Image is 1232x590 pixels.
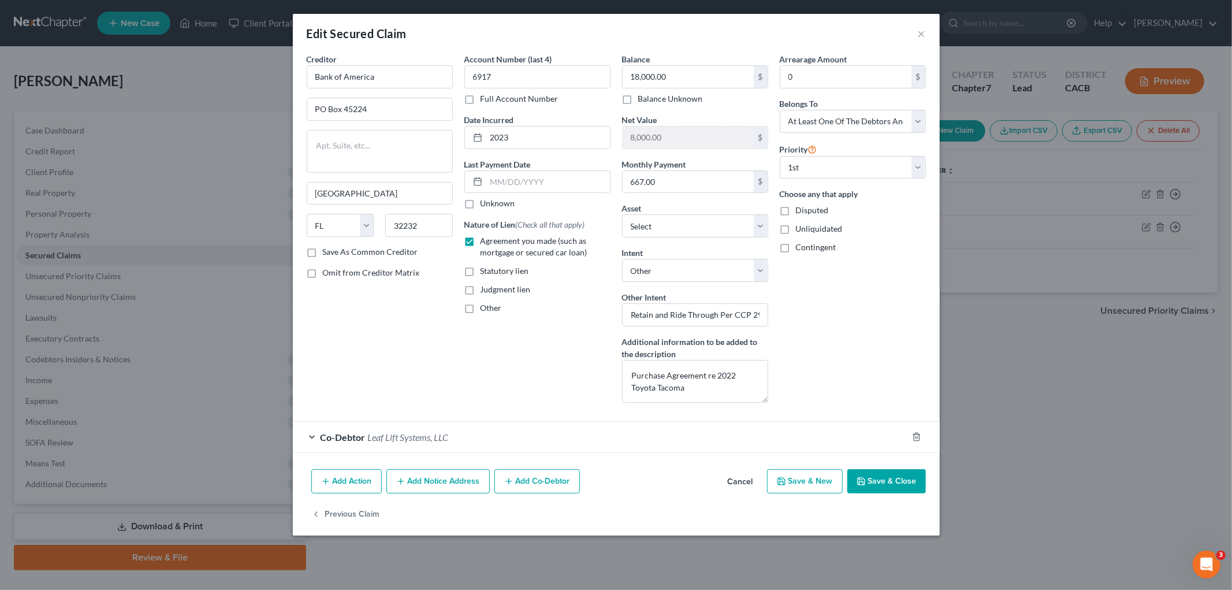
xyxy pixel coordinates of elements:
input: 0.00 [780,66,911,88]
div: Edit Secured Claim [307,25,407,42]
span: Creditor [307,54,337,64]
label: Monthly Payment [622,158,686,170]
div: $ [911,66,925,88]
button: Add Notice Address [386,469,490,493]
input: 0.00 [623,127,754,149]
span: Judgment lien [481,284,531,294]
input: Search creditor by name... [307,65,453,88]
span: 3 [1216,551,1226,560]
button: × [918,27,926,40]
span: Asset [622,203,642,213]
button: Save & Close [847,469,926,493]
button: Add Action [311,469,382,493]
label: Additional information to be added to the description [622,336,768,360]
span: Contingent [796,242,836,252]
input: XXXX [464,65,611,88]
label: Date Incurred [464,114,514,126]
div: $ [754,127,768,149]
label: Full Account Number [481,93,559,105]
div: $ [754,171,768,193]
span: Agreement you made (such as mortgage or secured car loan) [481,236,587,257]
label: Intent [622,247,643,259]
iframe: Intercom live chat [1193,551,1220,578]
span: Belongs To [780,99,818,109]
label: Save As Common Creditor [323,246,418,258]
label: Arrearage Amount [780,53,847,65]
input: Enter address... [307,98,452,120]
label: Priority [780,142,817,156]
label: Balance [622,53,650,65]
input: Enter zip... [385,214,453,237]
div: $ [754,66,768,88]
input: Specify... [622,303,768,326]
button: Cancel [719,470,762,493]
label: Net Value [622,114,657,126]
label: Other Intent [622,291,667,303]
input: MM/DD/YYYY [486,171,610,193]
button: Previous Claim [311,503,380,527]
label: Nature of Lien [464,218,585,231]
label: Account Number (last 4) [464,53,552,65]
span: Leaf Lift Systems, LLC [368,432,449,443]
input: 0.00 [623,66,754,88]
button: Save & New [767,469,843,493]
label: Balance Unknown [638,93,703,105]
span: Unliquidated [796,224,843,233]
span: Other [481,303,502,313]
span: (Check all that apply) [516,220,585,229]
span: Disputed [796,205,829,215]
label: Choose any that apply [780,188,926,200]
button: Add Co-Debtor [494,469,580,493]
span: Omit from Creditor Matrix [323,268,420,277]
input: Enter city... [307,183,452,205]
input: 0.00 [623,171,754,193]
label: Unknown [481,198,515,209]
input: MM/DD/YYYY [486,127,610,149]
span: Co-Debtor [321,432,366,443]
span: Statutory lien [481,266,529,276]
label: Last Payment Date [464,158,531,170]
